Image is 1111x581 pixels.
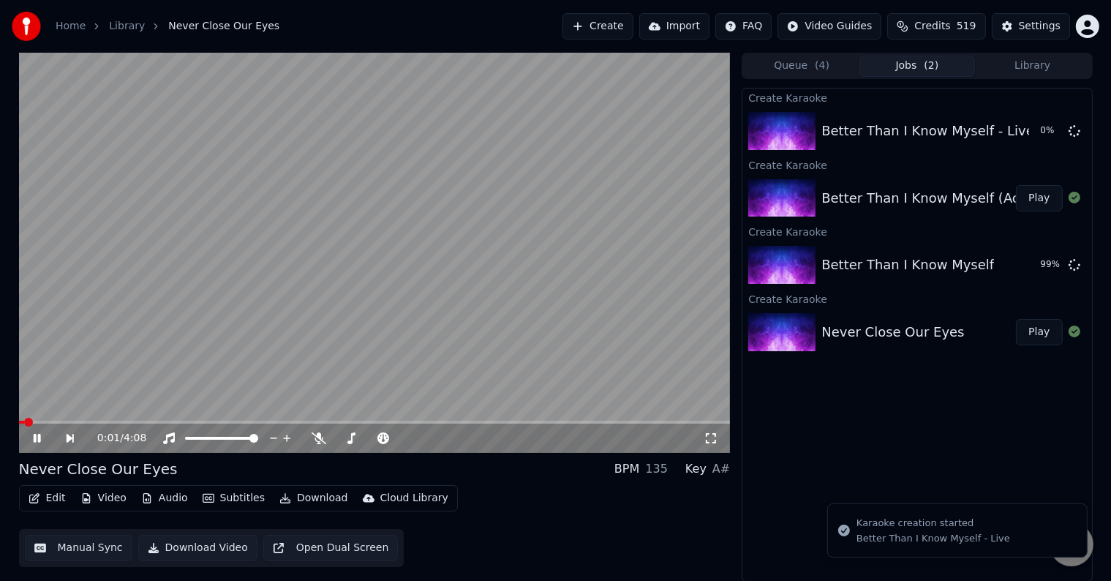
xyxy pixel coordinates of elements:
button: Library [975,56,1091,77]
div: A# [712,460,730,478]
div: Better Than I Know Myself [821,255,994,275]
button: Open Dual Screen [263,535,399,561]
button: Import [639,13,709,40]
div: Create Karaoke [742,89,1091,106]
div: Create Karaoke [742,290,1091,307]
nav: breadcrumb [56,19,279,34]
span: 519 [957,19,976,34]
button: Play [1016,319,1062,345]
button: Credits519 [887,13,985,40]
button: Queue [744,56,859,77]
span: Never Close Our Eyes [168,19,279,34]
button: Download Video [138,535,257,561]
span: 4:08 [124,431,146,446]
button: Edit [23,488,72,509]
div: Create Karaoke [742,156,1091,173]
button: Create [562,13,633,40]
button: Video Guides [777,13,881,40]
button: Manual Sync [25,535,132,561]
div: Create Karaoke [742,222,1091,240]
span: ( 2 ) [924,59,938,73]
div: Never Close Our Eyes [19,459,178,479]
button: Settings [992,13,1070,40]
div: / [97,431,132,446]
div: BPM [614,460,639,478]
button: FAQ [715,13,772,40]
button: Play [1016,185,1062,211]
button: Subtitles [197,488,271,509]
a: Home [56,19,86,34]
div: Cloud Library [380,491,448,506]
button: Download [274,488,354,509]
div: Better Than I Know Myself - Live [856,532,1010,545]
button: Video [75,488,132,509]
span: 0:01 [97,431,120,446]
div: 0 % [1041,125,1063,137]
div: 99 % [1041,259,1063,271]
div: Settings [1019,19,1061,34]
div: Key [685,460,707,478]
div: Better Than I Know Myself - Live [821,121,1034,141]
img: youka [12,12,41,41]
div: Never Close Our Eyes [821,322,964,342]
div: 135 [645,460,668,478]
button: Jobs [859,56,975,77]
a: Library [109,19,145,34]
div: Better Than I Know Myself (Acoustic) [821,188,1063,209]
div: Karaoke creation started [856,516,1010,531]
span: ( 4 ) [815,59,829,73]
span: Credits [914,19,950,34]
button: Audio [135,488,194,509]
